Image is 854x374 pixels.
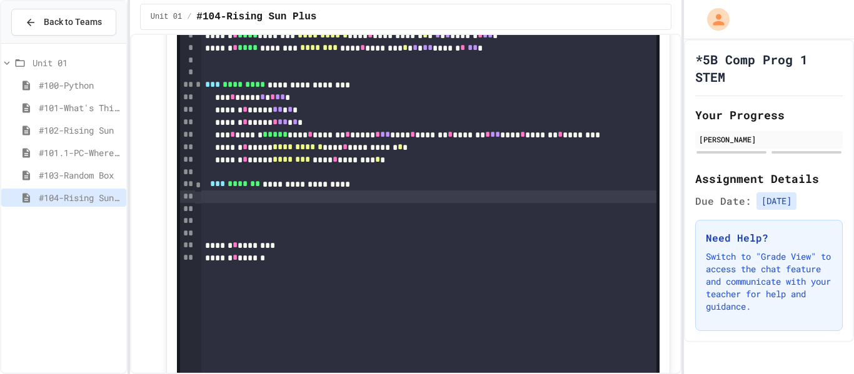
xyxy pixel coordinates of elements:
[706,250,832,313] p: Switch to "Grade View" to access the chat feature and communicate with your teacher for help and ...
[699,134,839,145] div: [PERSON_NAME]
[695,106,843,124] h2: Your Progress
[39,79,121,92] span: #100-Python
[695,194,751,209] span: Due Date:
[39,191,121,204] span: #104-Rising Sun Plus
[756,192,796,210] span: [DATE]
[33,56,121,69] span: Unit 01
[39,101,121,114] span: #101-What's This ??
[39,169,121,182] span: #103-Random Box
[706,230,832,245] h3: Need Help?
[39,124,121,137] span: #102-Rising Sun
[694,5,733,34] div: My Account
[39,146,121,159] span: #101.1-PC-Where am I?
[695,170,843,187] h2: Assignment Details
[187,12,191,22] span: /
[151,12,182,22] span: Unit 01
[695,51,843,86] h1: *5B Comp Prog 1 STEM
[196,9,316,24] span: #104-Rising Sun Plus
[44,16,102,29] span: Back to Teams
[11,9,116,36] button: Back to Teams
